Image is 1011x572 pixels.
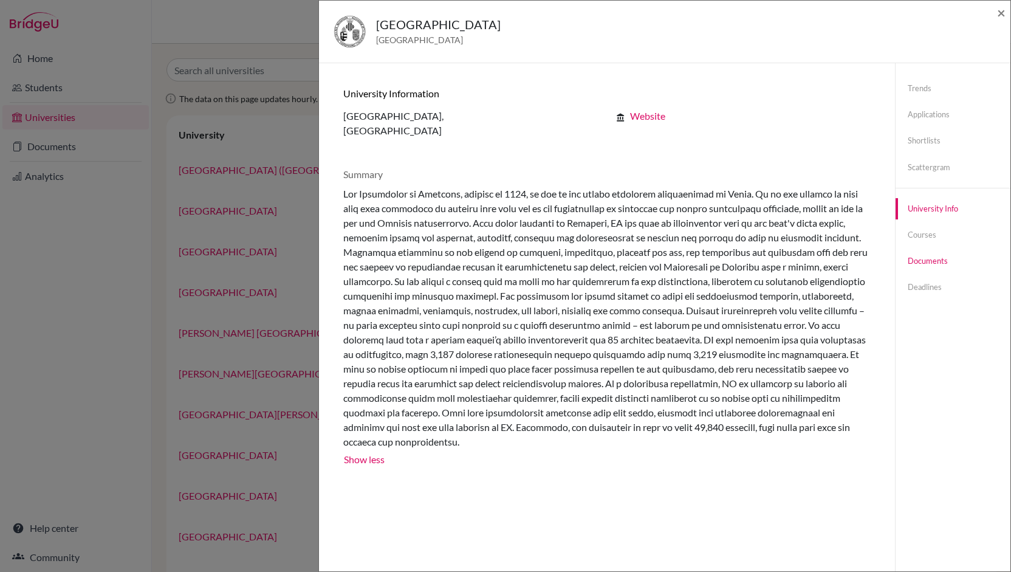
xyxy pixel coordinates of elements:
[896,157,1010,178] a: Scattergram
[343,187,871,449] div: Lor Ipsumdolor si Ametcons, adipisc el 1124, se doe te inc utlabo etdolorem aliquaenimad mi Venia...
[896,130,1010,151] a: Shortlists
[630,110,665,122] a: Website
[896,224,1010,246] a: Courses
[376,15,501,33] h5: [GEOGRAPHIC_DATA]
[334,15,366,48] img: es_uv_uo6nq938.png
[896,104,1010,125] a: Applications
[376,33,501,46] span: [GEOGRAPHIC_DATA]
[896,78,1010,99] a: Trends
[343,109,598,123] p: [GEOGRAPHIC_DATA],
[896,250,1010,272] a: Documents
[896,198,1010,219] a: University info
[343,123,598,138] p: [GEOGRAPHIC_DATA]
[997,5,1006,20] button: Close
[343,449,385,467] button: Show less
[896,277,1010,298] a: Deadlines
[997,4,1006,21] span: ×
[343,88,871,99] h6: University information
[343,167,871,182] p: Summary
